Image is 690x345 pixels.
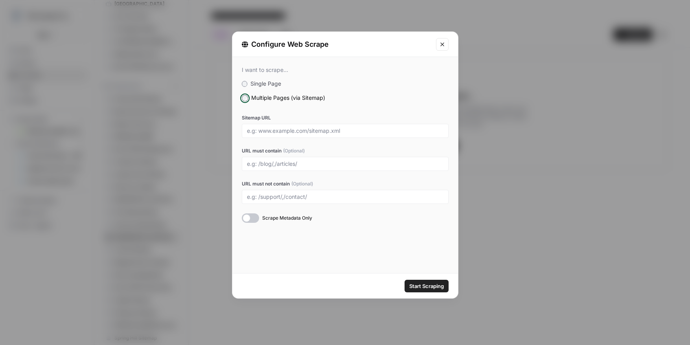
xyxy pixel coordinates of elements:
span: Scrape Metadata Only [262,215,312,222]
button: Start Scraping [405,280,449,292]
button: Close modal [436,38,449,51]
input: e.g: www.example.com/sitemap.xml [247,127,443,134]
span: Start Scraping [409,282,444,290]
label: Sitemap URL [242,114,449,121]
span: Single Page [250,80,281,87]
span: (Optional) [291,180,313,187]
div: I want to scrape... [242,66,449,73]
input: e.g: /support/,/contact/ [247,193,443,200]
div: Configure Web Scrape [242,39,431,50]
label: URL must not contain [242,180,449,187]
span: Multiple Pages (via Sitemap) [251,94,325,101]
input: e.g: /blog/,/articles/ [247,160,443,167]
input: Multiple Pages (via Sitemap) [242,95,248,101]
label: URL must contain [242,147,449,154]
span: (Optional) [283,147,305,154]
input: Single Page [242,81,248,87]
